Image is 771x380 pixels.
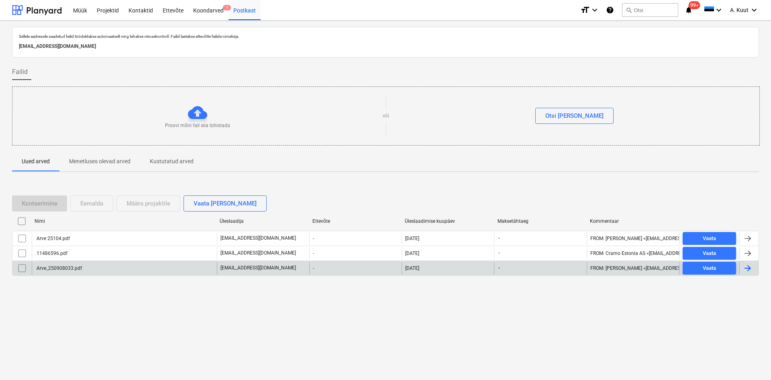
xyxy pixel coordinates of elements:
p: [EMAIL_ADDRESS][DOMAIN_NAME] [220,235,296,242]
i: keyboard_arrow_down [714,5,724,15]
p: Kustutatud arved [150,157,194,166]
i: notifications [685,5,693,15]
span: 1 [223,5,231,10]
div: Ettevõte [312,218,399,224]
span: - [498,235,501,242]
span: Failid [12,67,28,77]
i: keyboard_arrow_down [590,5,600,15]
p: [EMAIL_ADDRESS][DOMAIN_NAME] [19,42,752,51]
div: Maksetähtaeg [498,218,584,224]
div: Arve_250908033.pdf [35,265,82,271]
div: Üleslaadija [220,218,306,224]
span: A. Kuut [730,7,749,13]
p: Menetluses olevad arved [69,157,131,166]
div: [DATE] [405,265,419,271]
div: Vaata [PERSON_NAME] [194,198,257,209]
div: Otsi [PERSON_NAME] [545,111,604,121]
p: või [383,113,389,119]
div: Vaata [703,234,716,243]
span: search [626,7,632,13]
div: Vestlusvidin [731,341,771,380]
div: Arve 25104.pdf [35,236,70,241]
div: Nimi [35,218,213,224]
button: Vaata [683,232,736,245]
p: [EMAIL_ADDRESS][DOMAIN_NAME] [220,250,296,257]
div: - [309,247,402,260]
div: Üleslaadimise kuupäev [405,218,491,224]
p: Uued arved [22,157,50,166]
div: - [309,232,402,245]
button: Vaata [683,262,736,275]
span: - [498,265,501,271]
i: Abikeskus [606,5,614,15]
iframe: Chat Widget [731,341,771,380]
button: Otsi [622,3,678,17]
i: format_size [580,5,590,15]
span: - [498,250,501,257]
button: Otsi [PERSON_NAME] [535,108,614,124]
div: Proovi mõni fail siia lohistadavõiOtsi [PERSON_NAME] [12,86,760,146]
span: 99+ [689,1,700,9]
div: Vaata [703,249,716,258]
div: Kommentaar [590,218,676,224]
i: keyboard_arrow_down [749,5,759,15]
div: Vaata [703,264,716,273]
p: Sellele aadressile saadetud failid töödeldakse automaatselt ning tehakse viirusekontroll. Failid ... [19,34,752,39]
div: [DATE] [405,236,419,241]
p: Proovi mõni fail siia lohistada [165,122,230,129]
button: Vaata [683,247,736,260]
p: [EMAIL_ADDRESS][DOMAIN_NAME] [220,265,296,271]
div: [DATE] [405,251,419,256]
div: 11486596.pdf [35,251,67,256]
div: - [309,262,402,275]
button: Vaata [PERSON_NAME] [184,195,267,212]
